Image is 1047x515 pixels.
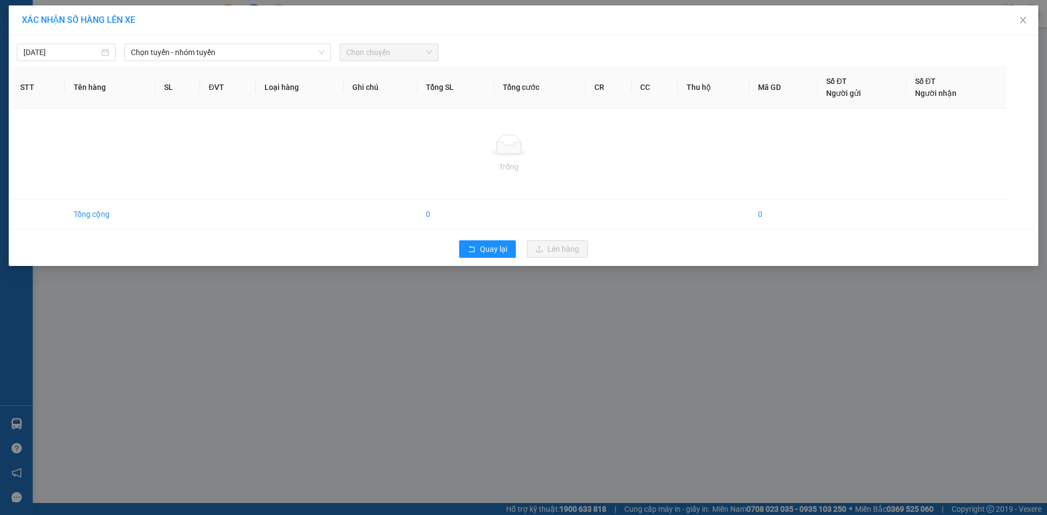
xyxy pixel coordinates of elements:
span: close [1019,16,1027,25]
span: Người gửi [826,89,861,98]
input: 12/10/2025 [23,46,99,58]
span: Số ĐT [915,77,936,86]
th: Tổng SL [417,66,494,108]
td: Tổng cộng [65,199,155,229]
th: STT [11,66,65,108]
th: Mã GD [749,66,817,108]
th: Ghi chú [344,66,418,108]
button: rollbackQuay lại [459,240,516,258]
th: CC [631,66,678,108]
td: 0 [417,199,494,229]
button: uploadLên hàng [527,240,588,258]
span: Chọn chuyến [346,44,432,60]
th: Thu hộ [678,66,749,108]
td: 0 [749,199,817,229]
th: ĐVT [200,66,256,108]
span: Người nhận [915,89,956,98]
div: Trống [20,161,997,173]
th: Tên hàng [65,66,155,108]
span: Số ĐT [826,77,847,86]
span: Chọn tuyến - nhóm tuyến [131,44,324,60]
span: XÁC NHẬN SỐ HÀNG LÊN XE [22,15,135,25]
span: down [318,49,325,56]
span: Quay lại [480,243,507,255]
button: Close [1008,5,1038,36]
th: CR [586,66,632,108]
th: Tổng cước [494,66,586,108]
th: SL [155,66,200,108]
span: rollback [468,245,476,254]
th: Loại hàng [256,66,344,108]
